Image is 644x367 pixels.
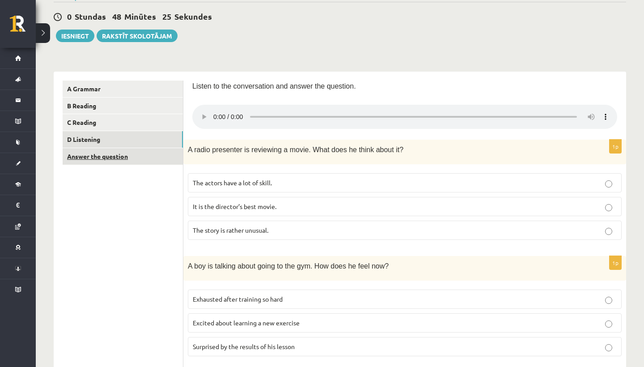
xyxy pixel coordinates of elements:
[174,11,212,21] span: Sekundes
[193,319,300,327] span: Excited about learning a new exercise
[193,179,272,187] span: The actors have a lot of skill.
[188,146,403,154] span: A radio presenter is reviewing a movie. What does he think about it?
[63,81,183,97] a: A Grammar
[124,11,156,21] span: Minūtes
[63,98,183,114] a: B Reading
[63,148,183,165] a: Answer the question
[192,82,356,90] span: Listen to the conversation and answer the question.
[63,114,183,131] a: C Reading
[112,11,121,21] span: 48
[193,342,295,350] span: Surprised by the results of his lesson
[162,11,171,21] span: 25
[605,204,612,211] input: It is the director’s best movie.
[10,16,36,38] a: Rīgas 1. Tālmācības vidusskola
[605,180,612,188] input: The actors have a lot of skill.
[193,295,283,303] span: Exhausted after training so hard
[605,344,612,351] input: Surprised by the results of his lesson
[193,202,276,210] span: It is the director’s best movie.
[67,11,72,21] span: 0
[56,30,94,42] button: Iesniegt
[609,139,622,154] p: 1p
[75,11,106,21] span: Stundas
[605,297,612,304] input: Exhausted after training so hard
[609,256,622,270] p: 1p
[605,228,612,235] input: The story is rather unusual.
[605,320,612,328] input: Excited about learning a new exercise
[188,262,389,270] span: A boy is talking about going to the gym. How does he feel now?
[97,30,178,42] a: Rakstīt skolotājam
[193,226,268,234] span: The story is rather unusual.
[63,131,183,148] a: D Listening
